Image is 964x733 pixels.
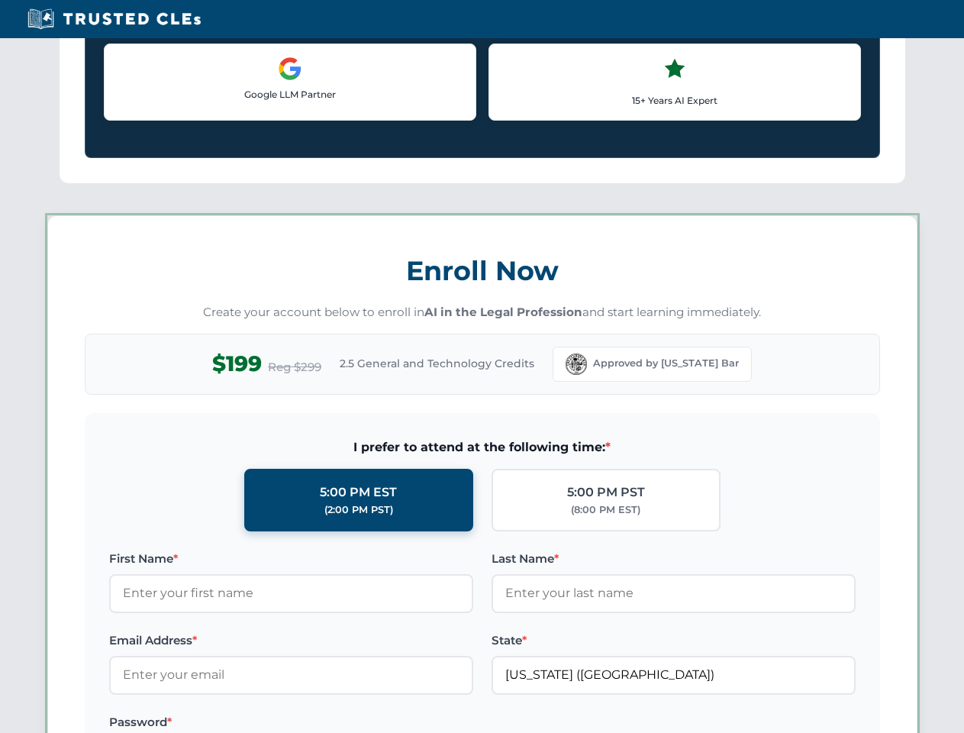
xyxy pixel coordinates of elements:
label: Last Name [492,550,856,568]
p: 15+ Years AI Expert [501,93,848,108]
div: 5:00 PM EST [320,483,397,502]
input: Enter your first name [109,574,473,612]
h3: Enroll Now [85,247,880,295]
span: Approved by [US_STATE] Bar [593,356,739,371]
input: Florida (FL) [492,656,856,694]
p: Create your account below to enroll in and start learning immediately. [85,304,880,321]
img: Trusted CLEs [23,8,205,31]
img: Google [278,57,302,81]
div: (2:00 PM PST) [324,502,393,518]
div: 5:00 PM PST [567,483,645,502]
label: State [492,631,856,650]
label: First Name [109,550,473,568]
div: (8:00 PM EST) [571,502,640,518]
span: 2.5 General and Technology Credits [340,355,534,372]
input: Enter your last name [492,574,856,612]
span: Reg $299 [268,358,321,376]
label: Password [109,713,473,731]
img: Florida Bar [566,354,587,375]
strong: AI in the Legal Profession [424,305,582,319]
label: Email Address [109,631,473,650]
span: $199 [212,347,262,381]
p: Google LLM Partner [117,87,463,102]
input: Enter your email [109,656,473,694]
span: I prefer to attend at the following time: [109,438,856,457]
